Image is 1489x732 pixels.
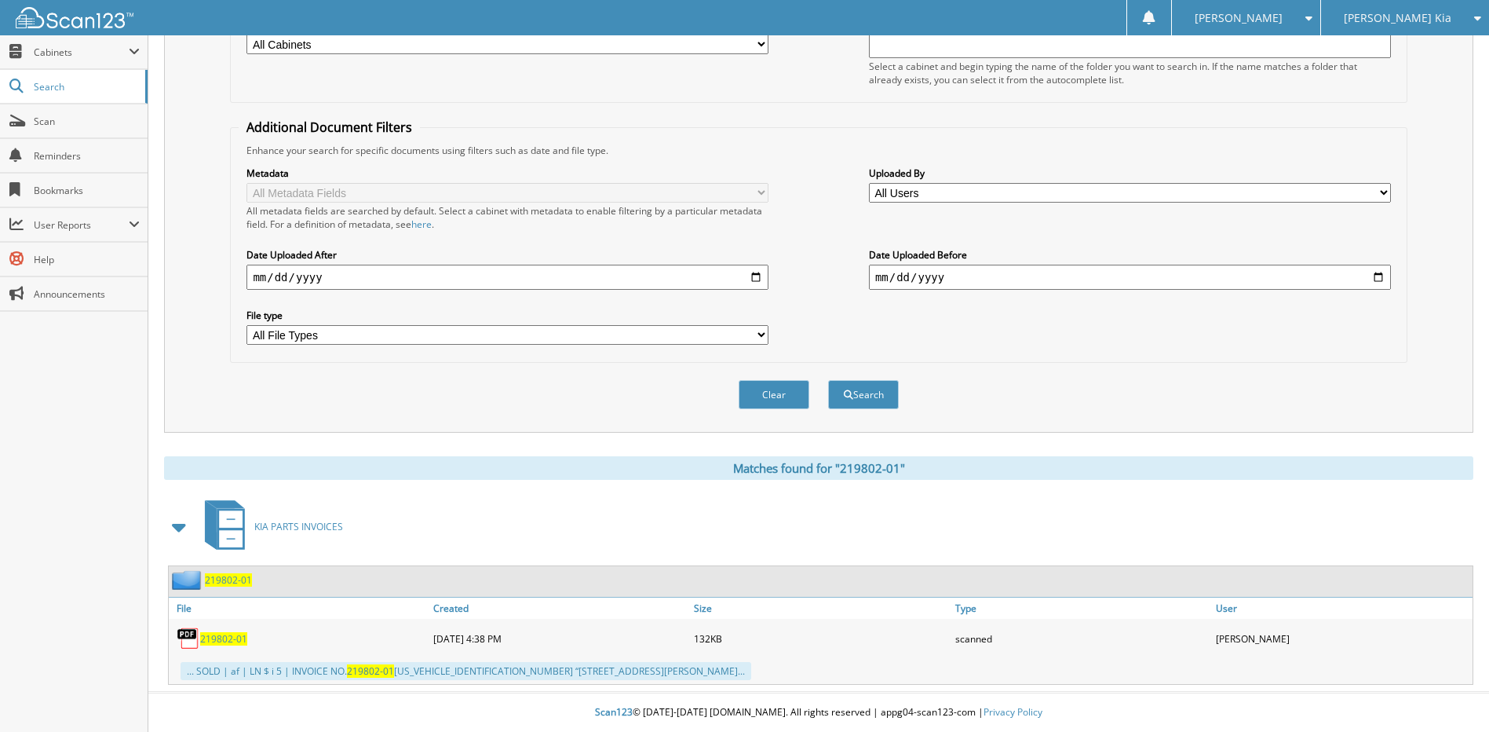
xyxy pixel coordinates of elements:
[347,664,394,678] span: 219802-01
[246,248,768,262] label: Date Uploaded After
[869,265,1391,290] input: end
[246,167,768,180] label: Metadata
[34,287,140,301] span: Announcements
[1212,598,1473,619] a: User
[1411,657,1489,732] iframe: Chat Widget
[246,309,768,322] label: File type
[34,184,140,197] span: Bookmarks
[34,115,140,128] span: Scan
[16,7,133,28] img: scan123-logo-white.svg
[34,149,140,163] span: Reminders
[34,46,129,59] span: Cabinets
[984,705,1042,719] a: Privacy Policy
[246,204,768,231] div: All metadata fields are searched by default. Select a cabinet with metadata to enable filtering b...
[34,253,140,266] span: Help
[246,265,768,290] input: start
[1344,13,1451,23] span: [PERSON_NAME] Kia
[195,496,343,558] a: KIA PARTS INVOICES
[1212,623,1473,654] div: [PERSON_NAME]
[429,623,690,654] div: [DATE] 4:38 PM
[34,80,137,93] span: Search
[411,218,432,231] a: here
[869,60,1391,86] div: Select a cabinet and begin typing the name of the folder you want to search in. If the name match...
[34,218,129,232] span: User Reports
[169,598,429,619] a: File
[239,119,420,136] legend: Additional Document Filters
[205,573,252,587] a: 219802-01
[951,598,1212,619] a: Type
[690,598,951,619] a: Size
[254,520,343,533] span: KIA PARTS INVOICES
[739,380,809,409] button: Clear
[164,456,1473,480] div: Matches found for "219802-01"
[429,598,690,619] a: Created
[828,380,899,409] button: Search
[200,632,247,646] a: 219802-01
[172,570,205,590] img: folder2.png
[951,623,1212,654] div: scanned
[869,248,1391,262] label: Date Uploaded Before
[869,167,1391,180] label: Uploaded By
[595,705,633,719] span: Scan123
[177,627,200,650] img: PDF.png
[181,662,751,680] div: ... SOLD | af | LN $ i 5 | INVOICE NO. [US_VEHICLE_IDENTIFICATION_NUMBER] “[STREET_ADDRESS][PERSO...
[148,694,1489,732] div: © [DATE]-[DATE] [DOMAIN_NAME]. All rights reserved | appg04-scan123-com |
[239,144,1398,157] div: Enhance your search for specific documents using filters such as date and file type.
[690,623,951,654] div: 132KB
[1195,13,1283,23] span: [PERSON_NAME]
